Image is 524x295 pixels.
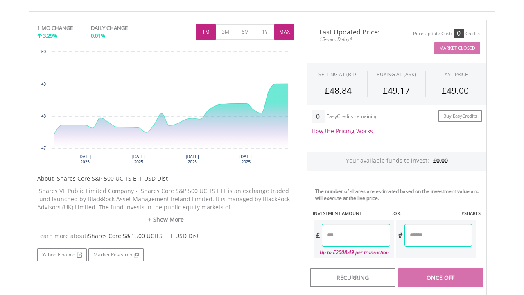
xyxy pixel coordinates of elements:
text: [DATE] 2025 [79,154,92,164]
div: DAILY CHANGE [91,24,155,32]
text: 50 [41,50,46,54]
label: INVESTMENT AMOUNT [313,210,362,217]
button: Market Closed [434,42,480,54]
div: 0 [312,110,324,123]
label: -OR- [392,210,402,217]
span: £48.84 [325,85,352,96]
span: 0.01% [91,32,105,39]
div: 1 MO CHANGE [37,24,73,32]
a: Buy EasyCredits [438,110,482,123]
p: iShares VII Public Limited Company - iShares Core S&P 500 UCITS ETF is an exchange traded fund la... [37,187,294,211]
span: £0.00 [433,157,448,164]
div: SELLING AT (BID) [318,71,358,78]
span: 3.29% [43,32,57,39]
svg: Interactive chart [37,48,294,170]
span: £49.00 [442,85,469,96]
div: 0 [454,29,464,38]
text: [DATE] 2025 [132,154,145,164]
div: EasyCredits remaining [326,113,378,120]
span: 15-min. Delay* [313,35,391,43]
div: Up to £2008.49 per transaction [314,247,390,258]
div: # [396,224,404,247]
a: Yahoo Finance [37,248,87,261]
text: [DATE] 2025 [239,154,253,164]
div: LAST PRICE [442,71,468,78]
div: Recurring [310,268,395,287]
h5: About iShares Core S&P 500 UCITS ETF USD Dist [37,175,294,183]
text: [DATE] 2025 [186,154,199,164]
text: 47 [41,146,46,150]
a: + Show More [37,216,294,224]
span: Last Updated Price: [313,29,391,35]
div: Your available funds to invest: [307,152,486,171]
div: £ [314,224,322,247]
button: MAX [274,24,294,40]
span: BUYING AT (ASK) [377,71,416,78]
a: Market Research [88,248,144,261]
div: Learn more about [37,232,294,240]
span: iShares Core S&P 500 UCITS ETF USD Dist [86,232,199,240]
div: Chart. Highcharts interactive chart. [37,48,294,170]
button: 1Y [255,24,275,40]
span: £49.17 [383,85,410,96]
button: 6M [235,24,255,40]
button: 3M [215,24,235,40]
label: #SHARES [461,210,481,217]
a: How the Pricing Works [312,127,373,135]
div: Price Update Cost: [413,31,452,37]
text: 49 [41,82,46,86]
div: Once Off [398,268,483,287]
div: Credits [465,31,480,37]
button: 1M [196,24,216,40]
text: 48 [41,114,46,118]
div: The number of shares are estimated based on the investment value and will execute at the live price. [315,188,483,202]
